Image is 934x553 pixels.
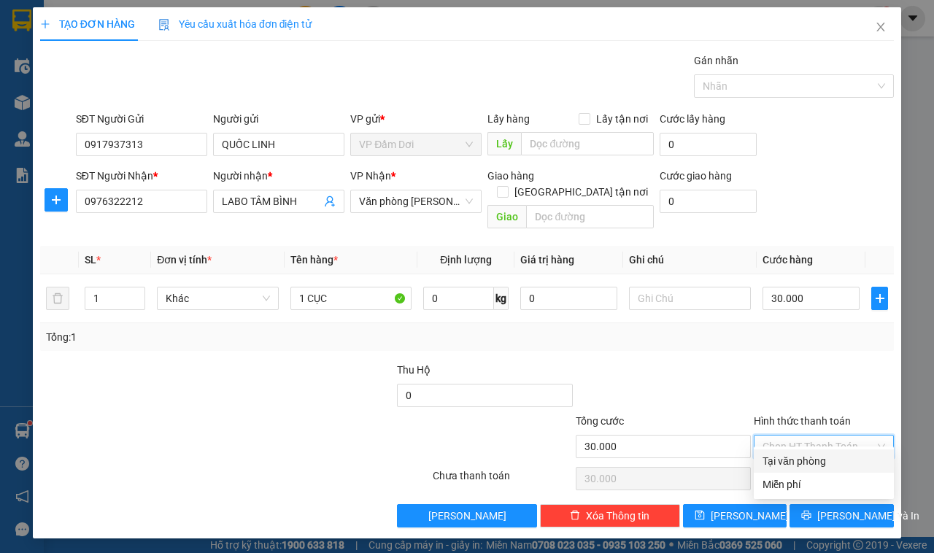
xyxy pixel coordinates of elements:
[576,415,624,427] span: Tổng cước
[76,168,207,184] div: SĐT Người Nhận
[359,134,473,155] span: VP Đầm Dơi
[871,287,888,310] button: plus
[711,508,789,524] span: [PERSON_NAME]
[660,190,757,213] input: Cước giao hàng
[350,170,391,182] span: VP Nhận
[158,19,170,31] img: icon
[586,508,649,524] span: Xóa Thông tin
[660,133,757,156] input: Cước lấy hàng
[860,7,901,48] button: Close
[76,111,207,127] div: SĐT Người Gửi
[590,111,654,127] span: Lấy tận nơi
[46,329,362,345] div: Tổng: 1
[487,205,526,228] span: Giao
[431,468,574,493] div: Chưa thanh toán
[359,190,473,212] span: Văn phòng Hồ Chí Minh
[526,205,653,228] input: Dọc đường
[629,287,751,310] input: Ghi Chú
[754,415,851,427] label: Hình thức thanh toán
[817,508,919,524] span: [PERSON_NAME] và In
[694,55,738,66] label: Gán nhãn
[85,254,96,266] span: SL
[872,293,887,304] span: plus
[46,287,69,310] button: delete
[40,18,135,30] span: TẠO ĐƠN HÀNG
[763,476,885,492] div: Miễn phí
[45,188,68,212] button: plus
[660,170,732,182] label: Cước giao hàng
[290,287,412,310] input: VD: Bàn, Ghế
[623,246,757,274] th: Ghi chú
[440,254,492,266] span: Định lượng
[520,287,617,310] input: 0
[158,18,312,30] span: Yêu cầu xuất hóa đơn điện tử
[520,254,574,266] span: Giá trị hàng
[397,504,537,527] button: [PERSON_NAME]
[790,504,894,527] button: printer[PERSON_NAME] và In
[695,510,705,522] span: save
[494,287,509,310] span: kg
[428,508,506,524] span: [PERSON_NAME]
[40,19,50,29] span: plus
[801,510,811,522] span: printer
[350,111,482,127] div: VP gửi
[875,21,887,33] span: close
[509,184,654,200] span: [GEOGRAPHIC_DATA] tận nơi
[540,504,680,527] button: deleteXóa Thông tin
[290,254,338,266] span: Tên hàng
[487,113,530,125] span: Lấy hàng
[213,111,344,127] div: Người gửi
[397,364,431,376] span: Thu Hộ
[763,453,885,469] div: Tại văn phòng
[660,113,725,125] label: Cước lấy hàng
[683,504,787,527] button: save[PERSON_NAME]
[521,132,653,155] input: Dọc đường
[324,196,336,207] span: user-add
[213,168,344,184] div: Người nhận
[763,254,813,266] span: Cước hàng
[166,287,270,309] span: Khác
[570,510,580,522] span: delete
[487,170,534,182] span: Giao hàng
[487,132,521,155] span: Lấy
[157,254,212,266] span: Đơn vị tính
[45,194,67,206] span: plus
